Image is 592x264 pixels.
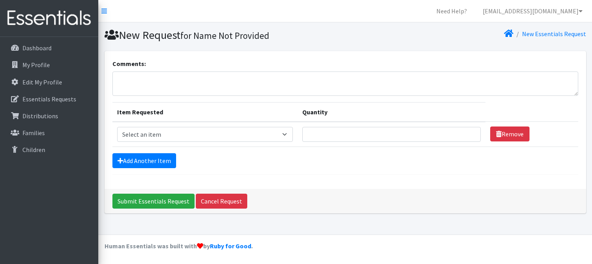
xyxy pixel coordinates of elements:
[22,146,45,154] p: Children
[490,126,529,141] a: Remove
[22,112,58,120] p: Distributions
[112,102,298,122] th: Item Requested
[522,30,586,38] a: New Essentials Request
[298,102,485,122] th: Quantity
[112,194,195,209] input: Submit Essentials Request
[22,129,45,137] p: Families
[180,30,269,41] small: for Name Not Provided
[3,91,95,107] a: Essentials Requests
[3,5,95,31] img: HumanEssentials
[22,61,50,69] p: My Profile
[22,44,51,52] p: Dashboard
[3,57,95,73] a: My Profile
[105,28,342,42] h1: New Request
[430,3,473,19] a: Need Help?
[3,108,95,124] a: Distributions
[196,194,247,209] a: Cancel Request
[112,153,176,168] a: Add Another Item
[3,125,95,141] a: Families
[3,142,95,158] a: Children
[210,242,251,250] a: Ruby for Good
[3,40,95,56] a: Dashboard
[105,242,253,250] strong: Human Essentials was built with by .
[476,3,589,19] a: [EMAIL_ADDRESS][DOMAIN_NAME]
[3,74,95,90] a: Edit My Profile
[112,59,146,68] label: Comments:
[22,78,62,86] p: Edit My Profile
[22,95,76,103] p: Essentials Requests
